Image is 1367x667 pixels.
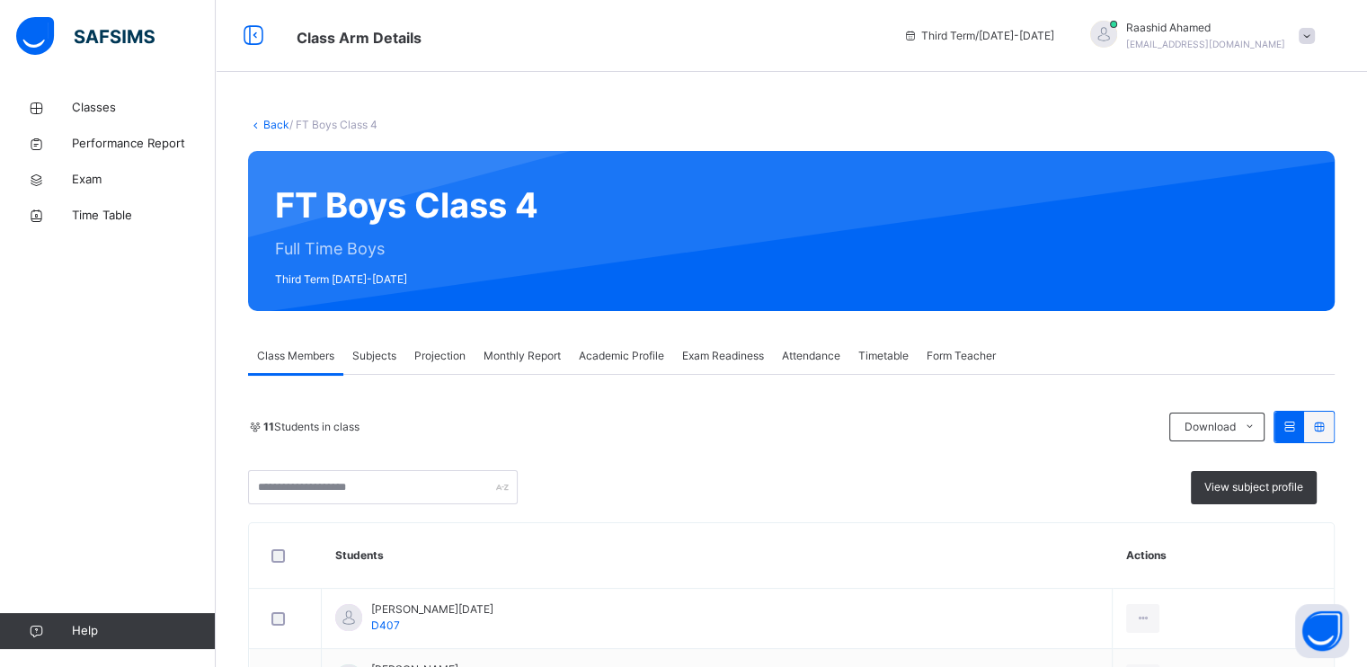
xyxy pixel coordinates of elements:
[484,348,561,364] span: Monthly Report
[682,348,764,364] span: Exam Readiness
[1113,523,1334,589] th: Actions
[297,29,422,47] span: Class Arm Details
[782,348,840,364] span: Attendance
[322,523,1113,589] th: Students
[289,118,377,131] span: / FT Boys Class 4
[72,622,215,640] span: Help
[1204,479,1303,495] span: View subject profile
[1126,39,1285,49] span: [EMAIL_ADDRESS][DOMAIN_NAME]
[16,17,155,55] img: safsims
[72,171,216,189] span: Exam
[1126,20,1285,36] span: Raashid Ahamed
[1295,604,1349,658] button: Open asap
[263,118,289,131] a: Back
[903,28,1054,44] span: session/term information
[858,348,909,364] span: Timetable
[257,348,334,364] span: Class Members
[263,419,360,435] span: Students in class
[1184,419,1235,435] span: Download
[263,420,274,433] b: 11
[371,618,400,632] span: D407
[927,348,996,364] span: Form Teacher
[579,348,664,364] span: Academic Profile
[72,207,216,225] span: Time Table
[72,99,216,117] span: Classes
[72,135,216,153] span: Performance Report
[352,348,396,364] span: Subjects
[414,348,466,364] span: Projection
[1072,20,1324,52] div: RaashidAhamed
[371,601,493,618] span: [PERSON_NAME][DATE]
